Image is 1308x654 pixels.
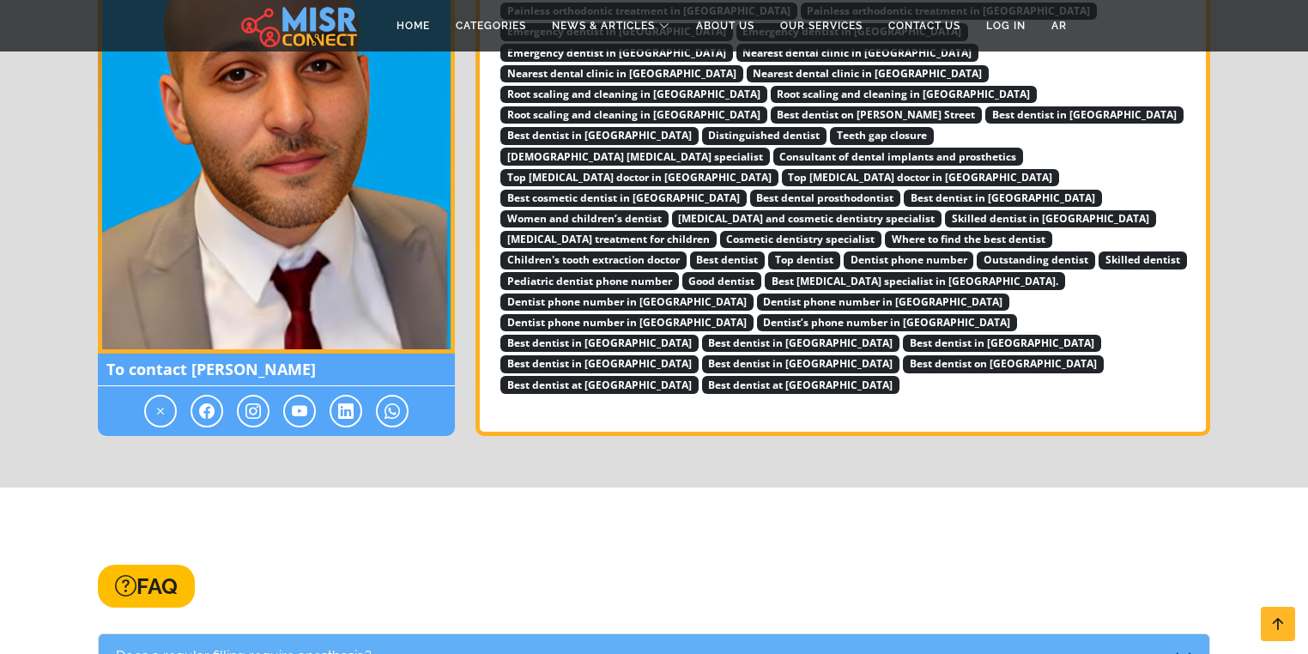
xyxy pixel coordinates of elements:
[241,4,356,47] img: main.misr_connect
[702,376,900,393] span: Best dentist at [GEOGRAPHIC_DATA]
[875,9,973,42] a: Contact Us
[765,270,1065,289] a: Best [MEDICAL_DATA] specialist in [GEOGRAPHIC_DATA].
[500,208,669,227] a: Women and children’s dentist
[683,9,767,42] a: About Us
[747,65,990,82] span: Nearest dental clinic in [GEOGRAPHIC_DATA]
[757,314,1018,331] span: Dentist’s phone number in [GEOGRAPHIC_DATA]
[500,376,699,393] span: Best dentist at [GEOGRAPHIC_DATA]
[768,251,840,269] span: Top dentist
[973,9,1039,42] a: Log in
[1099,249,1187,268] a: Skilled dentist
[771,106,983,124] span: Best dentist on [PERSON_NAME] Street
[830,124,934,143] a: Teeth gap closure
[903,355,1104,372] span: Best dentist on [GEOGRAPHIC_DATA]
[830,127,934,144] span: Teeth gap closure
[702,332,900,351] a: Best dentist in [GEOGRAPHIC_DATA]
[500,83,767,102] a: Root scaling and cleaning in [GEOGRAPHIC_DATA]
[500,335,699,352] span: Best dentist in [GEOGRAPHIC_DATA]
[98,354,455,386] span: To contact [PERSON_NAME]
[945,208,1156,227] a: Skilled dentist in [GEOGRAPHIC_DATA]
[771,83,1038,102] a: Root scaling and cleaning in [GEOGRAPHIC_DATA]
[500,167,778,185] a: Top [MEDICAL_DATA] doctor in [GEOGRAPHIC_DATA]
[757,291,1010,310] a: Dentist phone number in [GEOGRAPHIC_DATA]
[443,9,539,42] a: Categories
[844,251,974,269] span: Dentist phone number
[500,231,717,248] span: [MEDICAL_DATA] treatment for children
[757,312,1018,330] a: Dentist’s phone number in [GEOGRAPHIC_DATA]
[500,312,754,330] a: Dentist phone number in [GEOGRAPHIC_DATA]
[782,169,1060,186] span: Top [MEDICAL_DATA] doctor in [GEOGRAPHIC_DATA]
[702,335,900,352] span: Best dentist in [GEOGRAPHIC_DATA]
[904,187,1102,206] a: Best dentist in [GEOGRAPHIC_DATA]
[500,42,733,61] a: Emergency dentist in [GEOGRAPHIC_DATA]
[885,228,1052,247] a: Where to find the best dentist
[773,146,1024,165] a: Consultant of dental implants and prosthetics
[736,42,979,61] a: Nearest dental clinic in [GEOGRAPHIC_DATA]
[903,332,1101,351] a: Best dentist in [GEOGRAPHIC_DATA]
[384,9,443,42] a: Home
[702,355,900,372] span: Best dentist in [GEOGRAPHIC_DATA]
[985,106,1184,124] span: Best dentist in [GEOGRAPHIC_DATA]
[500,65,743,82] span: Nearest dental clinic in [GEOGRAPHIC_DATA]
[500,251,687,269] span: Children's tooth extraction doctor
[500,294,754,311] span: Dentist phone number in [GEOGRAPHIC_DATA]
[500,146,770,165] a: [DEMOGRAPHIC_DATA] [MEDICAL_DATA] specialist
[672,208,942,227] a: [MEDICAL_DATA] and cosmetic dentistry specialist
[690,251,766,269] span: Best dentist
[771,86,1038,103] span: Root scaling and cleaning in [GEOGRAPHIC_DATA]
[500,332,699,351] a: Best dentist in [GEOGRAPHIC_DATA]
[985,104,1184,123] a: Best dentist in [GEOGRAPHIC_DATA]
[500,190,747,207] span: Best cosmetic dentist in [GEOGRAPHIC_DATA]
[500,314,754,331] span: Dentist phone number in [GEOGRAPHIC_DATA]
[757,294,1010,311] span: Dentist phone number in [GEOGRAPHIC_DATA]
[672,210,942,227] span: [MEDICAL_DATA] and cosmetic dentistry specialist
[844,249,974,268] a: Dentist phone number
[500,353,699,372] a: Best dentist in [GEOGRAPHIC_DATA]
[552,18,655,33] span: News & Articles
[1099,251,1187,269] span: Skilled dentist
[1039,9,1080,42] a: AR
[500,374,699,393] a: Best dentist at [GEOGRAPHIC_DATA]
[500,63,743,82] a: Nearest dental clinic in [GEOGRAPHIC_DATA]
[771,104,983,123] a: Best dentist on [PERSON_NAME] Street
[682,270,762,289] a: Good dentist
[782,167,1060,185] a: Top [MEDICAL_DATA] doctor in [GEOGRAPHIC_DATA]
[539,9,683,42] a: News & Articles
[690,249,766,268] a: Best dentist
[885,231,1052,248] span: Where to find the best dentist
[500,106,767,124] span: Root scaling and cleaning in [GEOGRAPHIC_DATA]
[702,353,900,372] a: Best dentist in [GEOGRAPHIC_DATA]
[500,124,699,143] a: Best dentist in [GEOGRAPHIC_DATA]
[500,148,770,165] span: [DEMOGRAPHIC_DATA] [MEDICAL_DATA] specialist
[702,124,827,143] a: Distinguished dentist
[750,190,901,207] span: Best dental prosthodontist
[500,187,747,206] a: Best cosmetic dentist in [GEOGRAPHIC_DATA]
[903,353,1104,372] a: Best dentist on [GEOGRAPHIC_DATA]
[500,272,679,289] span: Pediatric dentist phone number
[747,63,990,82] a: Nearest dental clinic in [GEOGRAPHIC_DATA]
[98,565,195,608] h2: FAQ
[773,148,1024,165] span: Consultant of dental implants and prosthetics
[500,127,699,144] span: Best dentist in [GEOGRAPHIC_DATA]
[500,291,754,310] a: Dentist phone number in [GEOGRAPHIC_DATA]
[977,251,1095,269] span: Outstanding dentist
[500,249,687,268] a: Children's tooth extraction doctor
[904,190,1102,207] span: Best dentist in [GEOGRAPHIC_DATA]
[682,272,762,289] span: Good dentist
[500,228,717,247] a: [MEDICAL_DATA] treatment for children
[765,272,1065,289] span: Best [MEDICAL_DATA] specialist in [GEOGRAPHIC_DATA].
[500,270,679,289] a: Pediatric dentist phone number
[767,9,875,42] a: Our Services
[720,231,882,248] span: Cosmetic dentistry specialist
[500,104,767,123] a: Root scaling and cleaning in [GEOGRAPHIC_DATA]
[945,210,1156,227] span: Skilled dentist in [GEOGRAPHIC_DATA]
[903,335,1101,352] span: Best dentist in [GEOGRAPHIC_DATA]
[750,187,901,206] a: Best dental prosthodontist
[977,249,1095,268] a: Outstanding dentist
[500,355,699,372] span: Best dentist in [GEOGRAPHIC_DATA]
[500,210,669,227] span: Women and children’s dentist
[720,228,882,247] a: Cosmetic dentistry specialist
[768,249,840,268] a: Top dentist
[500,86,767,103] span: Root scaling and cleaning in [GEOGRAPHIC_DATA]
[500,169,778,186] span: Top [MEDICAL_DATA] doctor in [GEOGRAPHIC_DATA]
